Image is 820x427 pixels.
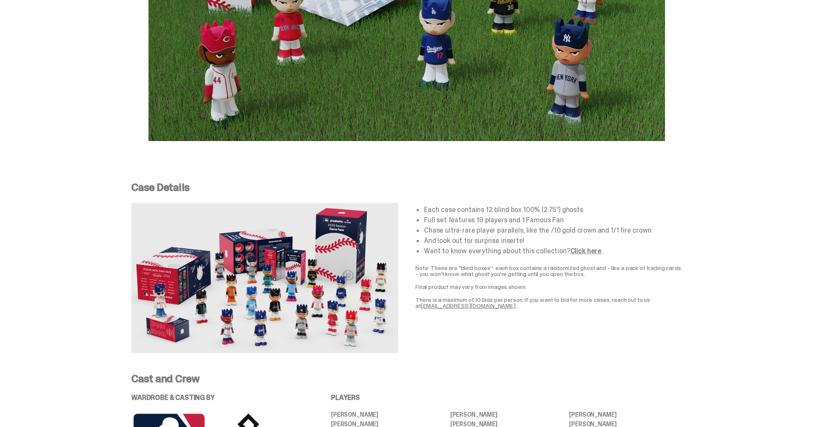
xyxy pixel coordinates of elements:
[331,421,444,427] li: [PERSON_NAME]
[450,412,563,418] li: [PERSON_NAME]
[421,302,516,310] a: [EMAIL_ADDRESS][DOMAIN_NAME]
[569,421,682,427] li: [PERSON_NAME]
[415,297,682,309] p: There is a maximum of 10 bids per person. If you want to bid for more cases, reach out to us at .
[424,237,682,244] li: And look out for surprise inserts!
[131,203,398,353] img: Case%20Details.png
[415,265,682,277] p: Note: These are "blind boxes”: each box contains a randomized ghost and - like a pack of trading ...
[424,248,682,255] li: Want to know everything about this collection? .
[415,284,682,290] p: Final product may vary from images shown.
[131,394,307,401] p: WARDROBE & CASTING BY
[331,412,444,418] li: [PERSON_NAME]
[450,421,563,427] li: [PERSON_NAME]
[131,374,682,384] p: Cast and Crew
[424,217,682,224] li: Full set features 19 players and 1 Famous Fan
[424,206,682,213] li: Each case contains 12 blind box 100% (2.75”) ghosts
[131,182,682,193] p: Case Details
[424,227,682,234] li: Chase ultra-rare player parallels, like the /10 gold crown and 1/1 fire crown
[570,246,601,255] a: Click here
[569,412,682,418] li: [PERSON_NAME]
[331,394,682,401] p: PLAYERS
